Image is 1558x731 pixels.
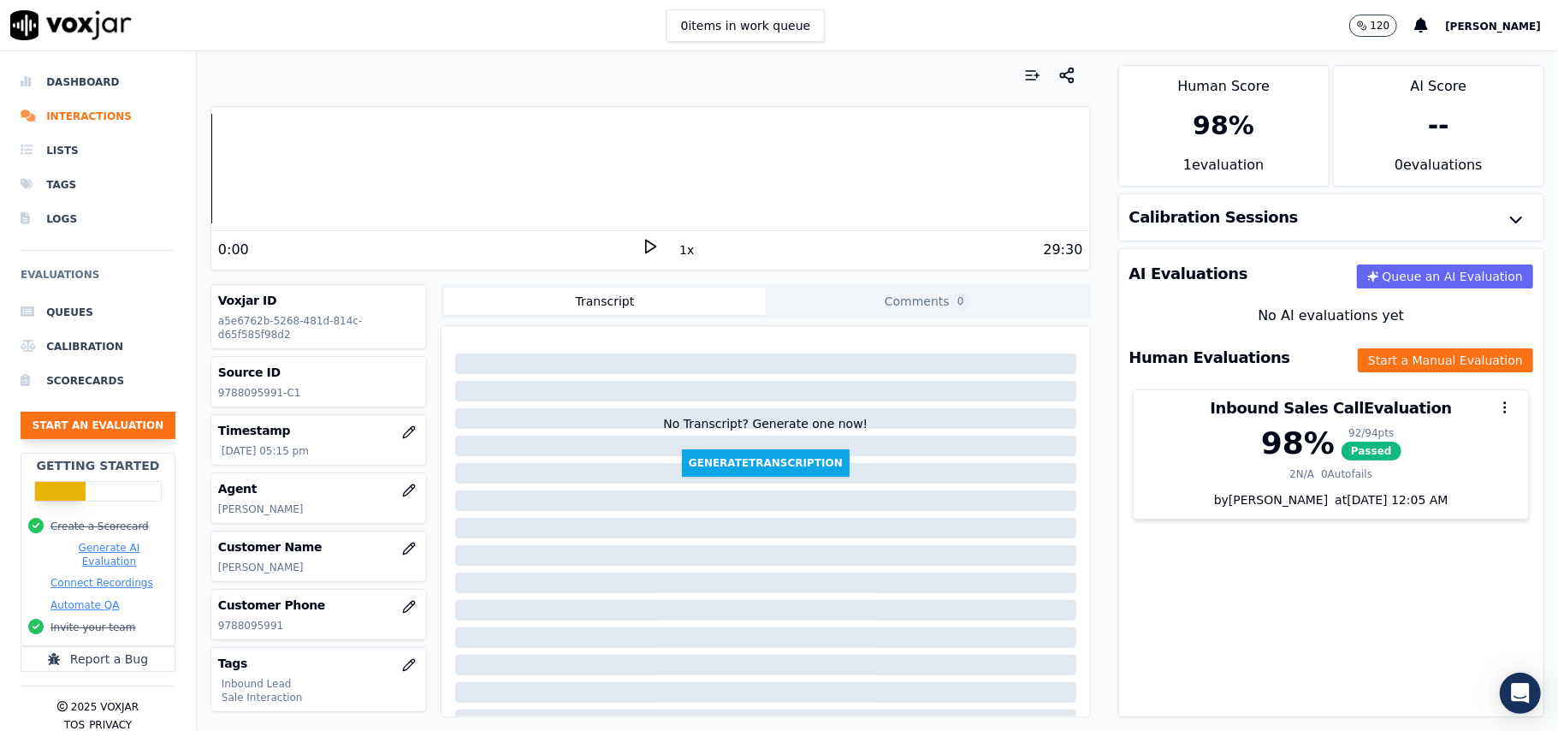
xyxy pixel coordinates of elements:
h3: Source ID [218,364,419,381]
h3: Agent [218,480,419,497]
div: 0 Autofails [1321,467,1372,481]
button: GenerateTranscription [682,449,850,477]
p: a5e6762b-5268-481d-814c-d65f585f98d2 [218,314,419,342]
div: Open Intercom Messenger [1500,673,1541,714]
div: 98 % [1193,110,1254,141]
p: 2025 Voxjar [71,700,139,714]
h3: AI Evaluations [1129,266,1248,282]
h2: Getting Started [36,457,159,474]
p: 9788095991 [218,619,419,633]
div: 0:00 [218,240,249,260]
p: [PERSON_NAME] [218,561,419,574]
h3: Tags [218,655,419,672]
a: Logs [21,202,175,236]
p: 120 [1371,19,1390,33]
button: Queue an AI Evaluation [1357,264,1533,288]
button: Comments [766,288,1087,315]
div: Human Score [1119,66,1329,97]
p: [DATE] 05:15 pm [222,444,419,458]
button: Connect Recordings [50,576,153,590]
p: Inbound Lead [222,677,419,691]
a: Interactions [21,99,175,134]
a: Scorecards [21,364,175,398]
div: 29:30 [1043,240,1082,260]
a: Lists [21,134,175,168]
button: Start a Manual Evaluation [1358,348,1533,372]
h3: Customer Name [218,538,419,556]
h3: Timestamp [218,422,419,439]
button: Start an Evaluation [21,412,175,439]
a: Queues [21,295,175,330]
a: Calibration [21,330,175,364]
div: 98 % [1261,426,1335,461]
div: by [PERSON_NAME] [1134,491,1529,519]
p: 9788095991-C1 [218,386,419,400]
div: -- [1428,110,1449,141]
button: 0items in work queue [666,9,826,42]
p: [PERSON_NAME] [218,502,419,516]
span: 0 [953,294,969,309]
div: No AI evaluations yet [1133,306,1530,326]
button: Invite your team [50,621,135,634]
h3: Human Evaluations [1129,350,1290,365]
h3: Calibration Sessions [1129,210,1299,225]
h6: Evaluations [21,264,175,295]
button: Report a Bug [21,646,175,672]
button: 120 [1349,15,1415,37]
button: [PERSON_NAME] [1445,15,1558,36]
span: Passed [1342,442,1401,461]
button: 1x [676,238,697,262]
button: 120 [1349,15,1398,37]
h3: Customer Phone [218,597,419,614]
button: Create a Scorecard [50,520,149,533]
button: Generate AI Evaluation [50,541,168,568]
span: [PERSON_NAME] [1445,21,1541,33]
div: No Transcript? Generate one now! [663,415,868,449]
div: 2 N/A [1289,467,1314,481]
div: 92 / 94 pts [1342,426,1401,440]
div: AI Score [1334,66,1543,97]
div: 1 evaluation [1119,155,1329,186]
a: Dashboard [21,65,175,99]
button: Transcript [444,288,766,315]
button: Automate QA [50,598,119,612]
h3: Voxjar ID [218,292,419,309]
div: 0 evaluation s [1334,155,1543,186]
div: at [DATE] 12:05 AM [1328,491,1448,508]
a: Tags [21,168,175,202]
p: Sale Interaction [222,691,419,704]
img: voxjar logo [10,10,132,40]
